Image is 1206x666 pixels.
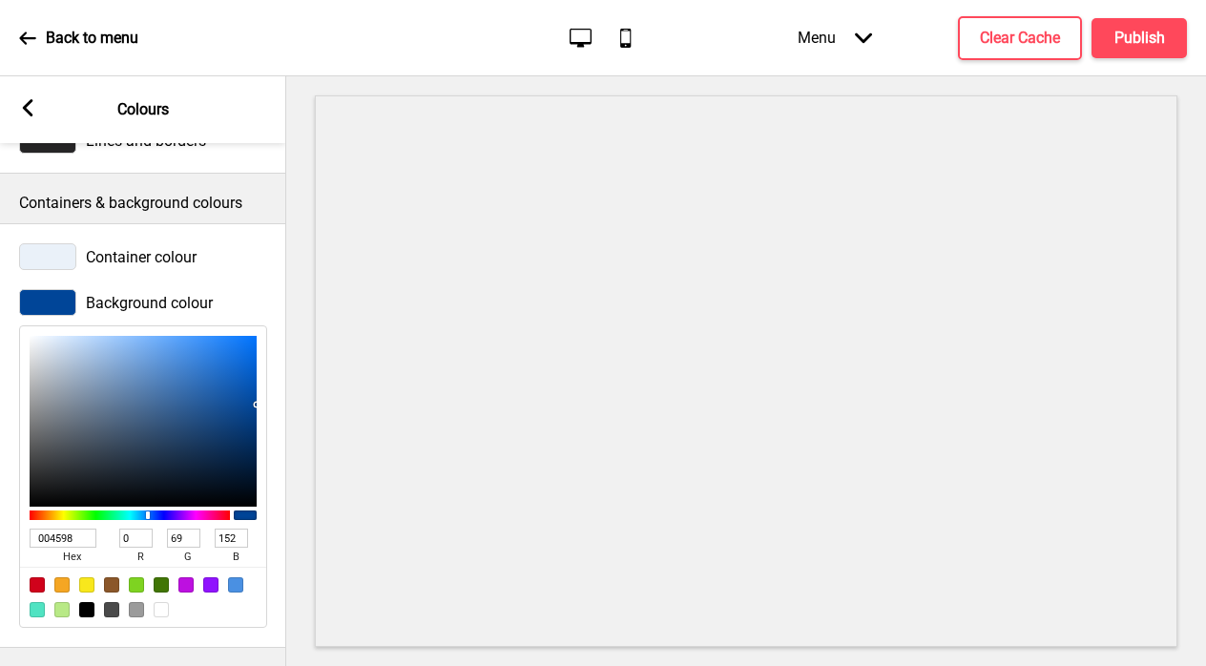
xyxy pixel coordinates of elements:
div: #FFFFFF [154,602,169,617]
div: #417505 [154,577,169,593]
p: Back to menu [46,28,138,49]
div: Menu [779,10,891,66]
div: #BD10E0 [178,577,194,593]
h4: Clear Cache [980,28,1060,49]
div: #4A4A4A [104,602,119,617]
div: #9B9B9B [129,602,144,617]
a: Back to menu [19,12,138,64]
span: b [215,548,257,567]
div: #F8E71C [79,577,94,593]
span: Container colour [86,248,197,266]
div: #8B572A [104,577,119,593]
div: #7ED321 [129,577,144,593]
div: #50E3C2 [30,602,45,617]
div: #B8E986 [54,602,70,617]
button: Clear Cache [958,16,1082,60]
span: r [119,548,161,567]
div: Background colour [19,289,267,316]
div: Container colour [19,243,267,270]
div: #F5A623 [54,577,70,593]
span: Background colour [86,294,213,312]
div: #D0021B [30,577,45,593]
div: #9013FE [203,577,218,593]
span: hex [30,548,114,567]
div: #4A90E2 [228,577,243,593]
span: g [167,548,209,567]
p: Containers & background colours [19,193,267,214]
h4: Publish [1114,28,1165,49]
p: Colours [117,99,169,120]
div: #000000 [79,602,94,617]
button: Publish [1092,18,1187,58]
